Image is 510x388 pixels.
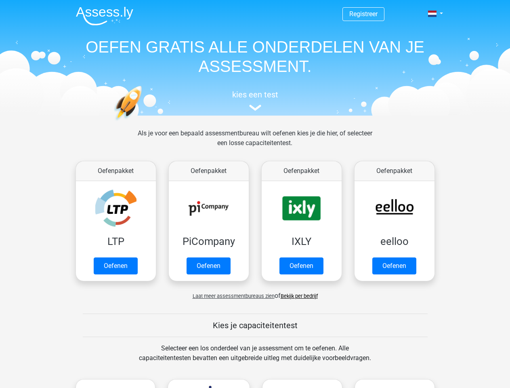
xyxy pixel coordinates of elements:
[131,129,379,158] div: Als je voor een bepaald assessmentbureau wilt oefenen kies je die hier, of selecteer een losse ca...
[83,321,428,330] h5: Kies je capaciteitentest
[76,6,133,25] img: Assessly
[114,86,173,159] img: oefenen
[372,257,416,274] a: Oefenen
[69,90,441,111] a: kies een test
[131,344,379,373] div: Selecteer een los onderdeel van je assessment om te oefenen. Alle capaciteitentesten bevatten een...
[94,257,138,274] a: Oefenen
[187,257,231,274] a: Oefenen
[281,293,318,299] a: Bekijk per bedrijf
[69,90,441,99] h5: kies een test
[349,10,378,18] a: Registreer
[279,257,323,274] a: Oefenen
[249,105,261,111] img: assessment
[69,285,441,301] div: of
[193,293,275,299] span: Laat meer assessmentbureaus zien
[69,37,441,76] h1: OEFEN GRATIS ALLE ONDERDELEN VAN JE ASSESSMENT.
